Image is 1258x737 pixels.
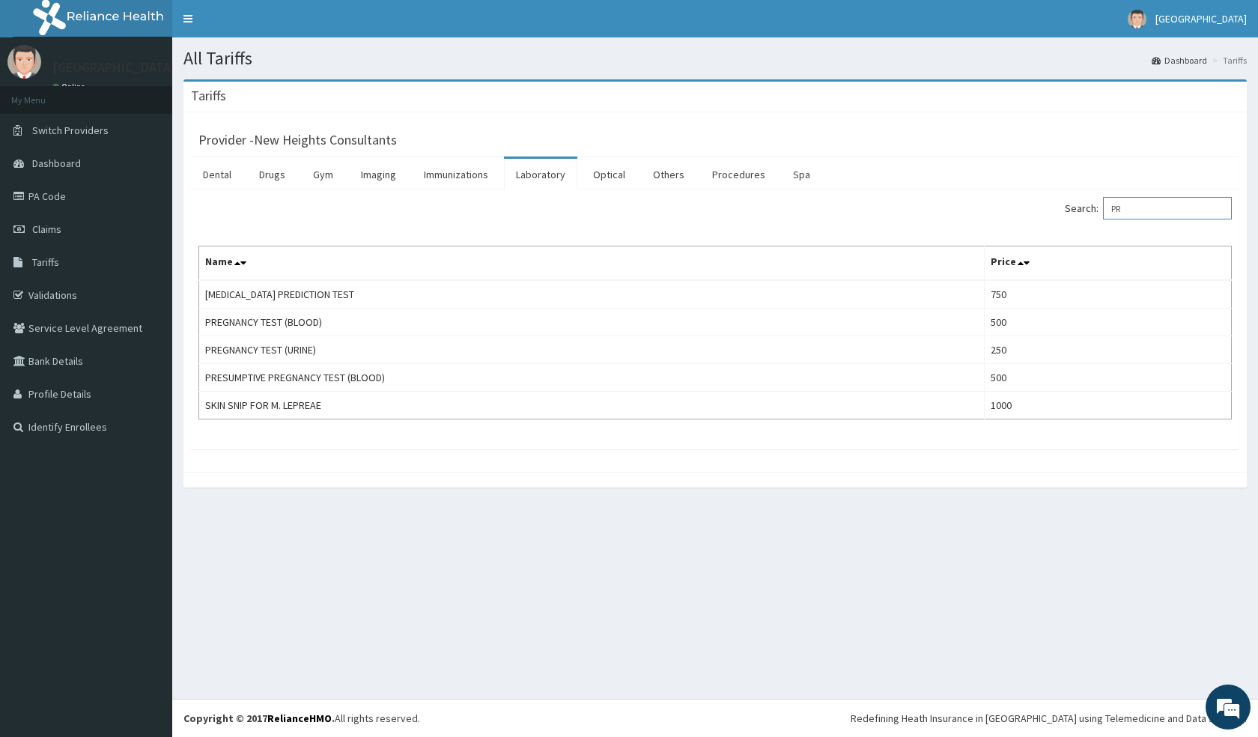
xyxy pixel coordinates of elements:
a: Imaging [349,159,408,190]
li: Tariffs [1209,54,1247,67]
td: 1000 [984,392,1231,419]
div: Minimize live chat window [246,7,282,43]
td: PREGNANCY TEST (URINE) [199,336,985,364]
td: PREGNANCY TEST (BLOOD) [199,309,985,336]
span: Dashboard [32,157,81,170]
span: Claims [32,222,61,236]
a: Others [641,159,696,190]
a: Drugs [247,159,297,190]
th: Price [984,246,1231,281]
td: SKIN SNIP FOR M. LEPREAE [199,392,985,419]
a: Immunizations [412,159,500,190]
footer: All rights reserved. [172,699,1258,737]
p: [GEOGRAPHIC_DATA] [52,61,176,74]
span: Switch Providers [32,124,109,137]
td: 750 [984,280,1231,309]
img: d_794563401_company_1708531726252_794563401 [28,75,61,112]
td: 250 [984,336,1231,364]
h3: Provider - New Heights Consultants [198,133,397,147]
img: User Image [1128,10,1146,28]
span: We're online! [87,189,207,340]
a: Online [52,82,88,92]
span: [GEOGRAPHIC_DATA] [1155,12,1247,25]
td: PRESUMPTIVE PREGNANCY TEST (BLOOD) [199,364,985,392]
div: Chat with us now [78,84,252,103]
a: RelianceHMO [267,712,332,725]
h1: All Tariffs [183,49,1247,68]
td: [MEDICAL_DATA] PREDICTION TEST [199,280,985,309]
img: User Image [7,45,41,79]
a: Optical [581,159,637,190]
a: Laboratory [504,159,577,190]
input: Search: [1103,197,1232,219]
label: Search: [1065,197,1232,219]
a: Dashboard [1152,54,1207,67]
th: Name [199,246,985,281]
span: Tariffs [32,255,59,269]
h3: Tariffs [191,89,226,103]
a: Procedures [700,159,777,190]
td: 500 [984,309,1231,336]
a: Gym [301,159,345,190]
div: Redefining Heath Insurance in [GEOGRAPHIC_DATA] using Telemedicine and Data Science! [851,711,1247,726]
a: Dental [191,159,243,190]
textarea: Type your message and hit 'Enter' [7,409,285,461]
td: 500 [984,364,1231,392]
a: Spa [781,159,822,190]
strong: Copyright © 2017 . [183,712,335,725]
